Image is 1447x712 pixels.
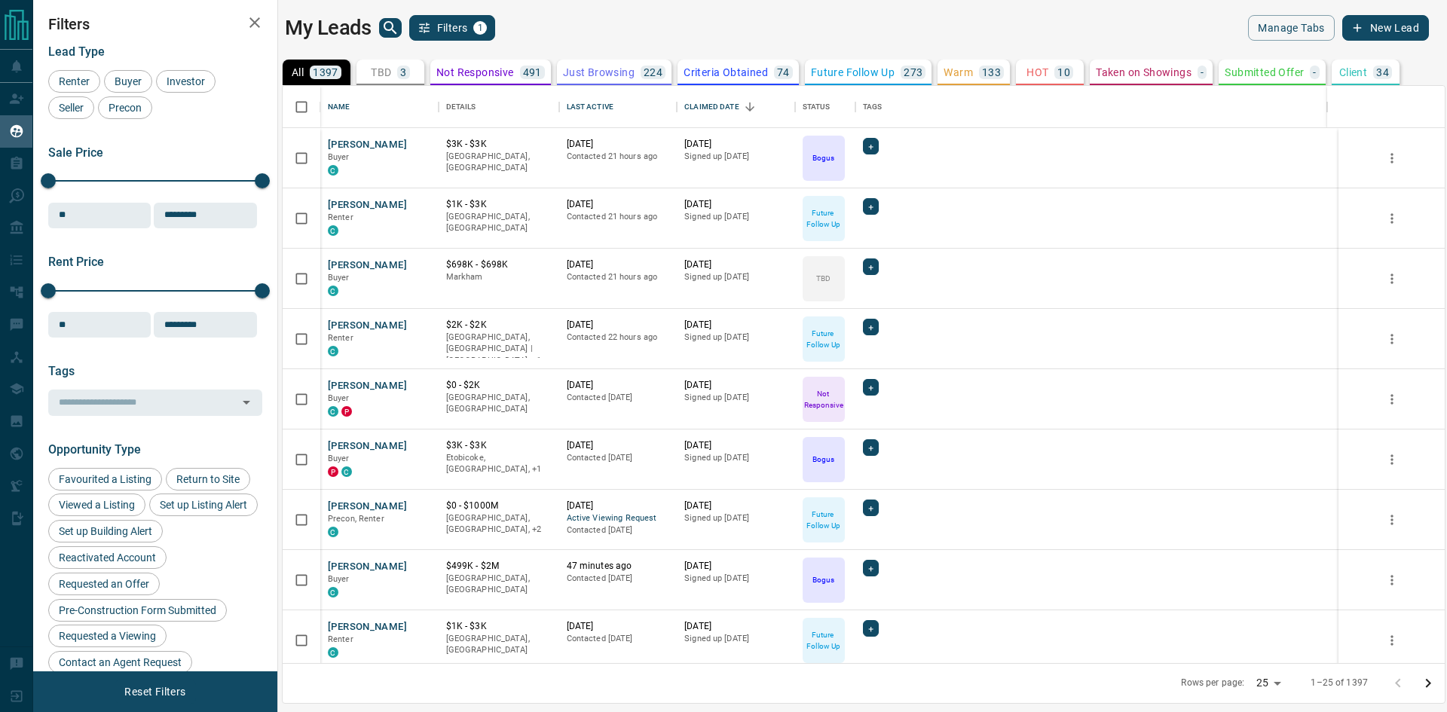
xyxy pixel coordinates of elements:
p: Signed up [DATE] [684,332,788,344]
p: [GEOGRAPHIC_DATA], [GEOGRAPHIC_DATA] [446,573,552,596]
span: Pre-Construction Form Submitted [54,604,222,616]
span: + [868,380,873,395]
button: [PERSON_NAME] [328,439,407,454]
p: Toronto [446,332,552,367]
p: 34 [1376,67,1389,78]
div: + [863,198,879,215]
p: Signed up [DATE] [684,573,788,585]
div: condos.ca [328,406,338,417]
span: Reactivated Account [54,552,161,564]
p: Future Follow Up [804,509,843,531]
p: [GEOGRAPHIC_DATA], [GEOGRAPHIC_DATA] [446,211,552,234]
p: Contacted 22 hours ago [567,332,670,344]
span: Contact an Agent Request [54,656,187,668]
button: Reset Filters [115,679,195,704]
p: [DATE] [567,319,670,332]
p: [DATE] [684,319,788,332]
span: Requested a Viewing [54,630,161,642]
p: Signed up [DATE] [684,512,788,524]
button: more [1381,147,1403,170]
button: more [1381,629,1403,652]
p: [GEOGRAPHIC_DATA], [GEOGRAPHIC_DATA] [446,151,552,174]
button: [PERSON_NAME] [328,258,407,273]
p: Submitted Offer [1225,67,1304,78]
p: $3K - $3K [446,439,552,452]
div: Name [328,86,350,128]
p: Bogus [812,454,834,465]
span: Investor [161,75,210,87]
button: [PERSON_NAME] [328,620,407,634]
button: [PERSON_NAME] [328,500,407,514]
button: Open [236,392,257,413]
p: [DATE] [684,560,788,573]
span: Rent Price [48,255,104,269]
p: - [1201,67,1204,78]
p: $698K - $698K [446,258,552,271]
p: Client [1339,67,1367,78]
div: Last Active [559,86,678,128]
div: Requested an Offer [48,573,160,595]
div: Contact an Agent Request [48,651,192,674]
span: Buyer [328,454,350,463]
div: Seller [48,96,94,119]
div: Set up Building Alert [48,520,163,542]
button: [PERSON_NAME] [328,560,407,574]
div: Claimed Date [684,86,739,128]
p: [DATE] [567,500,670,512]
p: Contacted 21 hours ago [567,151,670,163]
p: Signed up [DATE] [684,211,788,223]
p: Contacted [DATE] [567,573,670,585]
div: Tags [863,86,883,128]
span: Renter [328,212,353,222]
div: Pre-Construction Form Submitted [48,599,227,622]
p: 273 [904,67,922,78]
span: Buyer [328,393,350,403]
p: [DATE] [567,439,670,452]
span: Viewed a Listing [54,499,140,511]
p: Taken on Showings [1096,67,1192,78]
p: $3K - $3K [446,138,552,151]
div: condos.ca [328,346,338,356]
div: Renter [48,70,100,93]
div: condos.ca [328,225,338,236]
p: HOT [1026,67,1048,78]
p: [DATE] [684,620,788,633]
p: Criteria Obtained [684,67,768,78]
p: [DATE] [684,439,788,452]
p: [DATE] [684,198,788,211]
button: Filters1 [409,15,496,41]
p: [DATE] [684,500,788,512]
p: Toronto [446,452,552,475]
div: Status [803,86,831,128]
button: more [1381,509,1403,531]
span: Buyer [109,75,147,87]
p: Contacted 21 hours ago [567,271,670,283]
button: more [1381,207,1403,230]
span: Renter [54,75,95,87]
span: + [868,500,873,515]
div: Details [439,86,559,128]
p: Midtown | Central, Toronto [446,512,552,536]
button: Sort [739,96,760,118]
span: + [868,199,873,214]
p: Signed up [DATE] [684,633,788,645]
p: Contacted [DATE] [567,452,670,464]
button: New Lead [1342,15,1429,41]
div: Return to Site [166,468,250,490]
p: Contacted [DATE] [567,524,670,536]
span: + [868,561,873,576]
p: Rows per page: [1181,677,1244,689]
p: [DATE] [684,138,788,151]
p: [DATE] [567,198,670,211]
button: Manage Tabs [1248,15,1334,41]
p: [DATE] [684,258,788,271]
div: + [863,319,879,335]
p: All [292,67,304,78]
div: + [863,258,879,275]
span: + [868,259,873,274]
span: Renter [328,634,353,644]
button: [PERSON_NAME] [328,138,407,152]
span: Renter [328,333,353,343]
span: Requested an Offer [54,578,154,590]
p: [DATE] [567,138,670,151]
